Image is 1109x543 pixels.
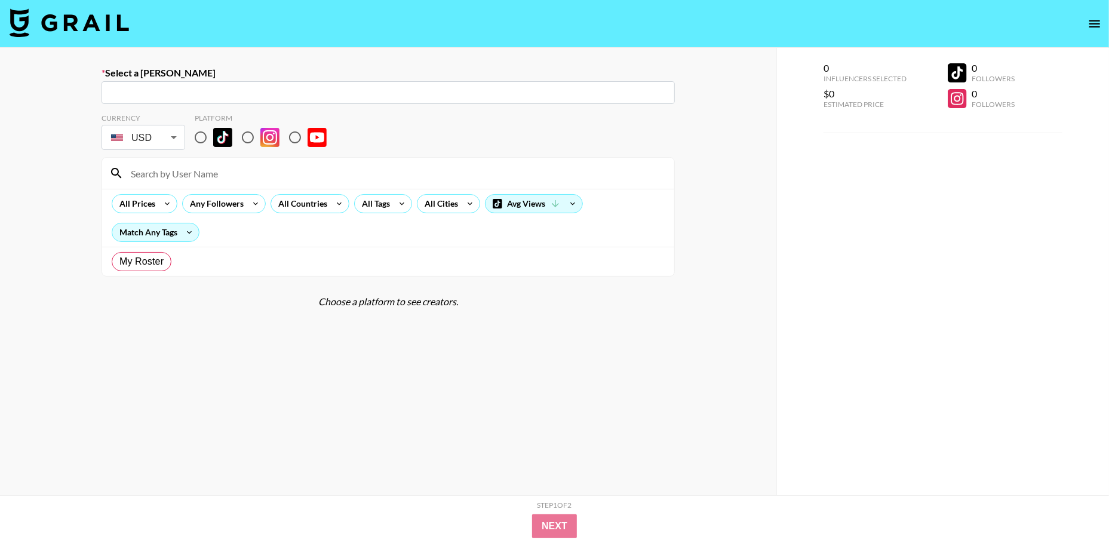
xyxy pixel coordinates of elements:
div: Any Followers [183,195,246,213]
img: YouTube [308,128,327,147]
input: Search by User Name [124,164,667,183]
img: Grail Talent [10,8,129,37]
div: Platform [195,113,336,122]
label: Select a [PERSON_NAME] [102,67,675,79]
div: Choose a platform to see creators. [102,296,675,308]
div: USD [104,127,183,148]
div: Estimated Price [824,100,907,109]
div: Avg Views [486,195,582,213]
img: Instagram [260,128,279,147]
div: $0 [824,88,907,100]
button: Next [532,514,577,538]
div: Currency [102,113,185,122]
div: Match Any Tags [112,223,199,241]
div: All Cities [417,195,460,213]
div: Followers [972,74,1015,83]
div: Influencers Selected [824,74,907,83]
div: 0 [824,62,907,74]
button: open drawer [1083,12,1107,36]
div: All Countries [271,195,330,213]
span: My Roster [119,254,164,269]
img: TikTok [213,128,232,147]
div: 0 [972,88,1015,100]
div: Followers [972,100,1015,109]
div: Step 1 of 2 [537,501,572,510]
div: 0 [972,62,1015,74]
div: All Prices [112,195,158,213]
div: All Tags [355,195,392,213]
